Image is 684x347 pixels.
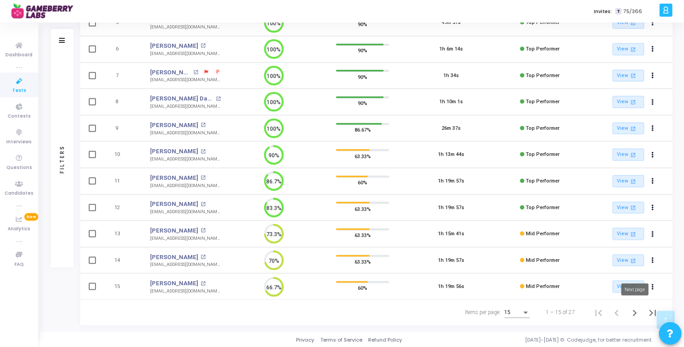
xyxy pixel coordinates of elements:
span: Top Performer [526,73,560,78]
span: Questions [6,164,32,172]
span: New [24,213,38,221]
button: Next page [626,304,644,322]
div: [EMAIL_ADDRESS][DOMAIN_NAME] [150,130,221,137]
a: [PERSON_NAME] [150,68,191,77]
span: 90% [358,19,368,28]
span: Analytics [8,225,31,233]
span: 90% [358,72,368,81]
div: 1h 6m 14s [440,46,463,53]
td: 8 [103,89,141,115]
span: Top Performer [526,178,560,184]
a: View [613,123,644,135]
mat-icon: open_in_new [201,123,206,128]
a: View [613,70,644,82]
span: Top Performer [526,205,560,210]
mat-icon: open_in_new [201,281,206,286]
mat-icon: open_in_new [201,228,206,233]
a: [PERSON_NAME] [150,41,198,50]
div: 1h 34s [444,72,459,80]
span: Mid Performer [526,231,560,237]
mat-select: Items per page: [505,310,530,316]
span: 60% [358,178,368,187]
mat-icon: open_in_new [201,202,206,207]
a: Terms of Service [320,337,362,344]
span: 90% [358,46,368,55]
button: Actions [647,228,659,241]
span: 90% [358,99,368,108]
button: Actions [647,149,659,161]
span: Contests [8,113,31,120]
button: Actions [647,122,659,135]
div: 1h 15m 41s [438,230,465,238]
div: [EMAIL_ADDRESS][DOMAIN_NAME] [150,288,221,295]
a: [PERSON_NAME] [150,173,198,183]
span: FAQ [14,261,24,269]
td: 6 [103,36,141,63]
span: 15 [505,310,511,316]
a: View [613,149,644,161]
span: Interviews [7,138,32,146]
mat-icon: open_in_new [201,43,206,48]
a: [PERSON_NAME] [150,226,198,235]
a: View [613,175,644,187]
button: Last page [644,304,662,322]
button: Actions [647,69,659,82]
a: [PERSON_NAME] Dash [150,94,214,103]
div: 1h 19m 57s [438,204,465,212]
div: 1h 19m 56s [438,283,465,291]
button: Previous page [608,304,626,322]
td: 11 [103,168,141,195]
a: [PERSON_NAME] [150,253,198,262]
span: Top Performer [526,99,560,105]
mat-icon: open_in_new [201,175,206,180]
span: 75/366 [624,8,642,15]
td: 13 [103,221,141,247]
div: 1h 19m 57s [438,257,465,265]
div: 1h 19m 57s [438,178,465,185]
a: [PERSON_NAME] [150,279,198,288]
a: Privacy [296,337,314,344]
span: Dashboard [6,51,33,59]
a: View [613,17,644,29]
mat-icon: open_in_new [629,72,637,79]
span: Tests [12,87,26,95]
div: [DATE]-[DATE] © Codejudge, for better recruitment. [402,337,673,344]
a: View [613,202,644,214]
span: Top Performer [526,46,560,52]
button: Actions [647,175,659,187]
mat-icon: open_in_new [629,125,637,132]
mat-icon: open_in_new [629,257,637,265]
div: 1 – 15 of 27 [546,309,575,317]
button: Actions [647,43,659,56]
span: P [216,68,219,76]
a: View [613,281,644,293]
mat-icon: open_in_new [629,19,637,27]
span: 63.33% [355,204,371,213]
span: Mid Performer [526,257,560,263]
div: [EMAIL_ADDRESS][DOMAIN_NAME] [150,183,221,189]
td: 15 [103,274,141,300]
div: Filters [58,110,66,210]
button: First page [590,304,608,322]
div: 49m 57s [442,19,461,27]
mat-icon: open_in_new [193,70,198,75]
div: [EMAIL_ADDRESS][DOMAIN_NAME] [150,209,221,215]
button: Actions [647,17,659,29]
span: Top Performer [526,125,560,131]
mat-icon: open_in_new [201,149,206,154]
td: 7 [103,63,141,89]
a: View [613,228,644,240]
span: Mid Performer [526,283,560,289]
div: 1h 13m 44s [438,151,465,159]
div: [EMAIL_ADDRESS][DOMAIN_NAME] [150,24,221,31]
mat-icon: open_in_new [629,178,637,185]
td: 14 [103,247,141,274]
mat-icon: open_in_new [629,98,637,106]
label: Invites: [594,8,612,15]
a: [PERSON_NAME] [150,121,198,130]
mat-icon: open_in_new [629,230,637,238]
mat-icon: open_in_new [629,151,637,159]
div: [EMAIL_ADDRESS][DOMAIN_NAME] [150,77,221,83]
span: Top Performer [526,151,560,157]
div: 1h 10m 1s [440,98,463,106]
